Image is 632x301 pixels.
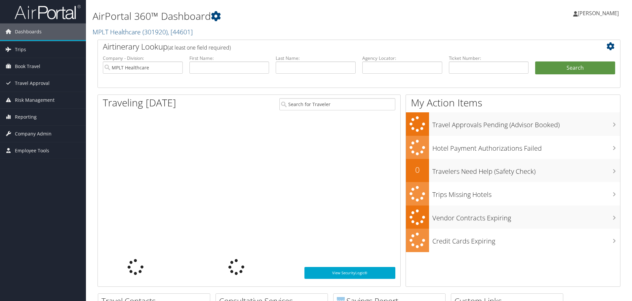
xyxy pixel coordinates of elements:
[432,187,620,199] h3: Trips Missing Hotels
[15,75,50,92] span: Travel Approval
[15,4,81,20] img: airportal-logo.png
[362,55,442,61] label: Agency Locator:
[15,23,42,40] span: Dashboards
[432,210,620,223] h3: Vendor Contracts Expiring
[15,92,55,108] span: Risk Management
[406,206,620,229] a: Vendor Contracts Expiring
[573,3,625,23] a: [PERSON_NAME]
[189,55,269,61] label: First Name:
[15,58,40,75] span: Book Travel
[406,182,620,206] a: Trips Missing Hotels
[406,112,620,136] a: Travel Approvals Pending (Advisor Booked)
[406,136,620,159] a: Hotel Payment Authorizations Failed
[103,96,176,110] h1: Traveling [DATE]
[406,96,620,110] h1: My Action Items
[449,55,529,61] label: Ticket Number:
[168,44,231,51] span: (at least one field required)
[103,41,572,52] h2: Airtinerary Lookup
[432,164,620,176] h3: Travelers Need Help (Safety Check)
[535,61,615,75] button: Search
[93,27,193,36] a: MPLT Healthcare
[432,117,620,130] h3: Travel Approvals Pending (Advisor Booked)
[406,229,620,252] a: Credit Cards Expiring
[103,55,183,61] label: Company - Division:
[15,109,37,125] span: Reporting
[15,142,49,159] span: Employee Tools
[304,267,395,279] a: View SecurityLogic®
[432,140,620,153] h3: Hotel Payment Authorizations Failed
[406,159,620,182] a: 0Travelers Need Help (Safety Check)
[578,10,619,17] span: [PERSON_NAME]
[142,27,168,36] span: ( 301920 )
[432,233,620,246] h3: Credit Cards Expiring
[93,9,448,23] h1: AirPortal 360™ Dashboard
[276,55,356,61] label: Last Name:
[15,41,26,58] span: Trips
[15,126,52,142] span: Company Admin
[168,27,193,36] span: , [ 44601 ]
[406,164,429,175] h2: 0
[279,98,395,110] input: Search for Traveler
